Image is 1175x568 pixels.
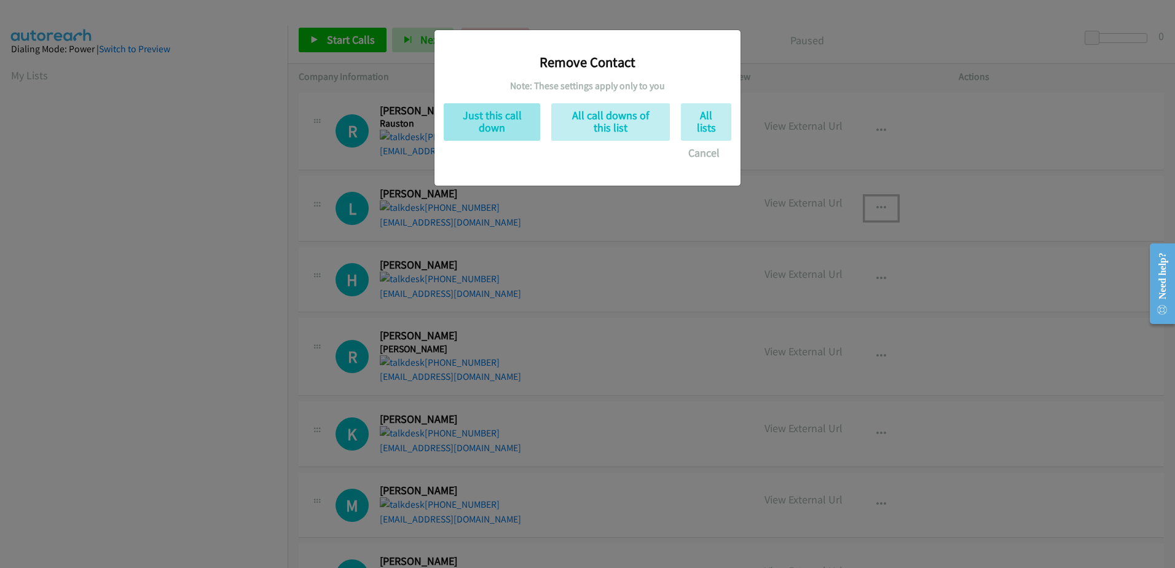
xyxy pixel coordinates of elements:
[444,103,540,141] button: Just this call down
[677,141,731,165] button: Cancel
[681,103,731,141] button: All lists
[551,103,670,141] button: All call downs of this list
[1139,235,1175,333] iframe: Resource Center
[444,53,731,71] h3: Remove Contact
[444,80,731,92] h5: Note: These settings apply only to you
